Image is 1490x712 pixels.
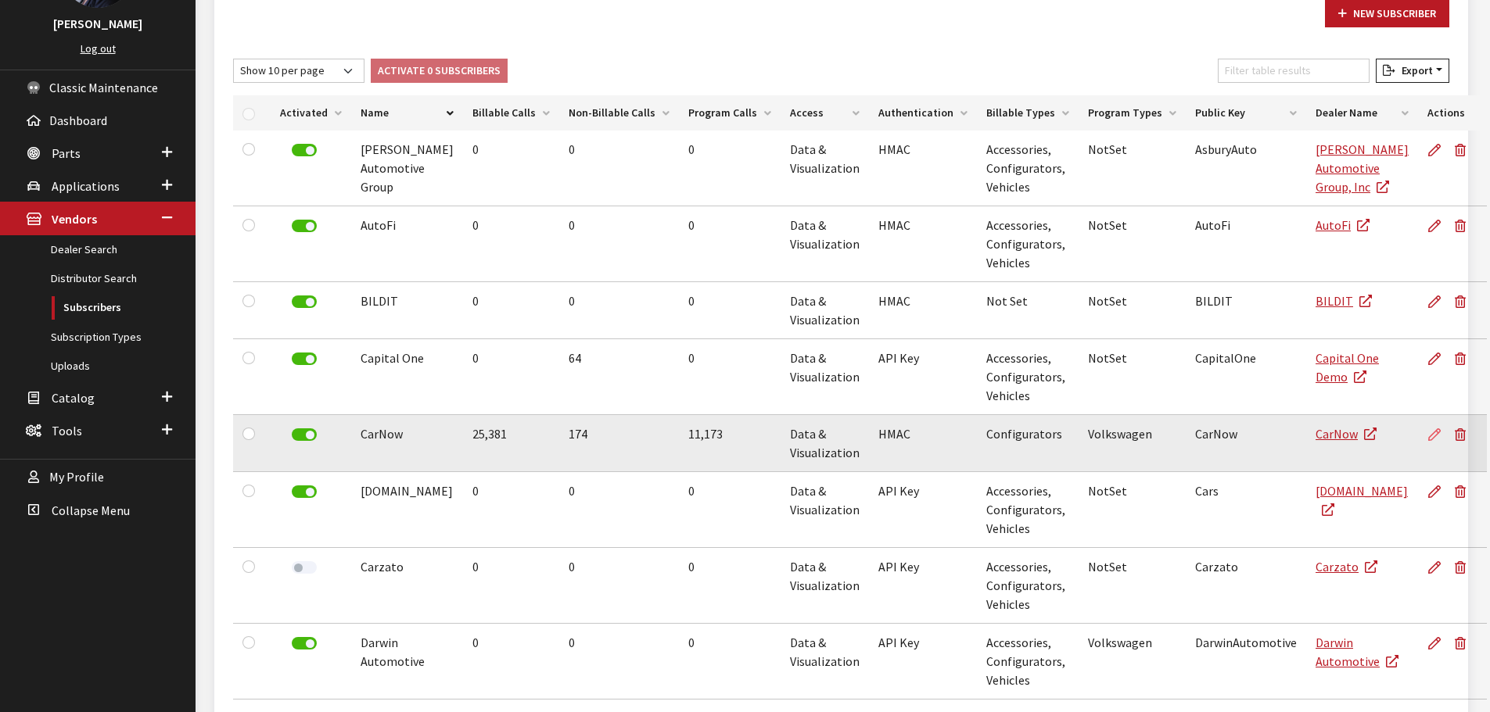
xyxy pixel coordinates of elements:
[351,339,463,415] td: Capital One
[52,423,82,438] span: Tools
[559,472,679,548] td: 0
[869,472,977,548] td: API Key
[463,339,559,415] td: 0
[977,282,1079,339] td: Not Set
[1316,293,1372,309] a: BILDIT
[351,282,463,339] td: BILDIT
[52,390,95,406] span: Catalog
[1448,282,1479,321] button: Delete Subscriber
[1427,624,1448,663] a: Edit Subscriber
[1427,415,1448,454] a: Edit Subscriber
[869,95,977,131] th: Authentication: activate to sort column ascending
[781,415,869,472] td: Data & Visualization
[1418,95,1488,131] th: Actions
[1448,339,1479,378] button: Delete Subscriber
[1316,635,1398,669] a: Darwin Automotive
[1448,131,1479,170] button: Delete Subscriber
[292,637,317,649] label: Deactivate Subscriber
[977,131,1079,206] td: Accessories, Configurators, Vehicles
[351,206,463,282] td: AutoFi
[781,548,869,624] td: Data & Visualization
[1186,206,1306,282] td: AutoFi
[351,548,463,624] td: Carzato
[869,624,977,699] td: API Key
[559,95,679,131] th: Non-Billable Calls: activate to sort column ascending
[351,95,463,131] th: Name: activate to sort column descending
[463,472,559,548] td: 0
[1079,282,1186,339] td: NotSet
[292,144,317,156] label: Deactivate Subscriber
[52,145,81,161] span: Parts
[559,624,679,699] td: 0
[1427,339,1448,378] a: Edit Subscriber
[351,472,463,548] td: [DOMAIN_NAME]
[1079,624,1186,699] td: Volkswagen
[1427,282,1448,321] a: Edit Subscriber
[49,113,107,128] span: Dashboard
[977,339,1079,415] td: Accessories, Configurators, Vehicles
[52,503,130,518] span: Collapse Menu
[1186,282,1306,339] td: BILDIT
[1186,131,1306,206] td: AsburyAuto
[1316,559,1377,574] a: Carzato
[781,206,869,282] td: Data & Visualization
[977,206,1079,282] td: Accessories, Configurators, Vehicles
[271,95,351,131] th: Activated: activate to sort column ascending
[351,624,463,699] td: Darwin Automotive
[977,95,1079,131] th: Billable Types: activate to sort column ascending
[1079,131,1186,206] td: NotSet
[1427,548,1448,587] a: Edit Subscriber
[1448,624,1479,663] button: Delete Subscriber
[463,282,559,339] td: 0
[16,14,180,33] h3: [PERSON_NAME]
[1079,415,1186,472] td: Volkswagen
[1448,206,1479,245] button: Delete Subscriber
[1306,95,1418,131] th: Dealer Name: activate to sort column ascending
[351,131,463,206] td: [PERSON_NAME] Automotive Group
[869,548,977,624] td: API Key
[679,131,781,206] td: 0
[977,472,1079,548] td: Accessories, Configurators, Vehicles
[1218,59,1370,83] input: Filter table results
[1186,95,1306,131] th: Public Key: activate to sort column ascending
[1186,548,1306,624] td: Carzato
[869,415,977,472] td: HMAC
[679,548,781,624] td: 0
[559,282,679,339] td: 0
[977,548,1079,624] td: Accessories, Configurators, Vehicles
[463,624,559,699] td: 0
[559,415,679,472] td: 174
[559,548,679,624] td: 0
[679,206,781,282] td: 0
[869,282,977,339] td: HMAC
[1427,472,1448,511] a: Edit Subscriber
[559,339,679,415] td: 64
[49,80,158,95] span: Classic Maintenance
[1448,548,1479,587] button: Delete Subscriber
[869,339,977,415] td: API Key
[1316,217,1370,233] a: AutoFi
[292,220,317,232] label: Deactivate Subscriber
[292,428,317,441] label: Deactivate Subscriber
[679,472,781,548] td: 0
[292,295,317,308] label: Deactivate Subscriber
[1395,63,1433,77] span: Export
[559,206,679,282] td: 0
[292,561,317,574] label: Activate Subscriber
[781,131,869,206] td: Data & Visualization
[869,131,977,206] td: HMAC
[1427,131,1448,170] a: Edit Subscriber
[463,131,559,206] td: 0
[1079,206,1186,282] td: NotSet
[1079,472,1186,548] td: NotSet
[559,131,679,206] td: 0
[1316,350,1379,385] a: Capital One Demo
[1186,415,1306,472] td: CarNow
[977,415,1079,472] td: Configurators
[869,206,977,282] td: HMAC
[781,624,869,699] td: Data & Visualization
[977,624,1079,699] td: Accessories, Configurators, Vehicles
[679,95,781,131] th: Program Calls: activate to sort column ascending
[781,95,869,131] th: Access: activate to sort column ascending
[679,624,781,699] td: 0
